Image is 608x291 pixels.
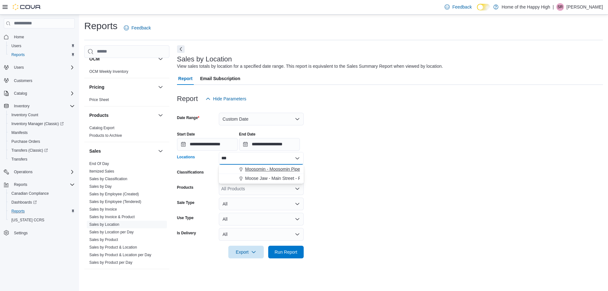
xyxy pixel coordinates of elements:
[203,92,249,105] button: Hide Parameters
[11,200,37,205] span: Dashboards
[89,177,127,181] a: Sales by Classification
[121,22,153,34] a: Feedback
[11,229,30,237] a: Settings
[6,189,77,198] button: Canadian Compliance
[11,90,29,97] button: Catalog
[219,113,304,125] button: Custom Date
[11,76,75,84] span: Customers
[9,129,30,136] a: Manifests
[177,215,193,220] label: Use Type
[14,91,27,96] span: Catalog
[89,69,128,74] a: OCM Weekly Inventory
[6,111,77,119] button: Inventory Count
[9,147,75,154] span: Transfers (Classic)
[89,84,104,90] h3: Pricing
[89,98,109,102] a: Price Sheet
[9,216,47,224] a: [US_STATE] CCRS
[1,228,77,237] button: Settings
[219,213,304,225] button: All
[89,133,122,138] a: Products to Archive
[157,111,164,119] button: Products
[11,64,26,71] button: Users
[6,41,77,50] button: Users
[11,148,48,153] span: Transfers (Classic)
[9,120,75,128] span: Inventory Manager (Classic)
[131,25,151,31] span: Feedback
[177,138,238,151] input: Press the down key to open a popover containing a calendar.
[6,216,77,225] button: [US_STATE] CCRS
[89,253,151,257] a: Sales by Product & Location per Day
[9,190,51,197] a: Canadian Compliance
[295,156,300,161] button: Close list of options
[6,207,77,216] button: Reports
[11,121,64,126] span: Inventory Manager (Classic)
[11,191,49,196] span: Canadian Compliance
[219,165,304,183] div: Choose from the following options
[11,77,35,85] a: Customers
[89,275,102,281] h3: Taxes
[14,104,29,109] span: Inventory
[9,120,66,128] a: Inventory Manager (Classic)
[1,63,77,72] button: Users
[1,102,77,111] button: Inventory
[1,168,77,176] button: Operations
[177,155,195,160] label: Locations
[14,169,33,174] span: Operations
[9,147,50,154] a: Transfers (Classic)
[89,148,155,154] button: Sales
[11,52,25,57] span: Reports
[9,199,75,206] span: Dashboards
[4,30,75,254] nav: Complex example
[11,43,21,48] span: Users
[9,138,75,145] span: Purchase Orders
[177,63,443,70] div: View sales totals by location for a specified date range. This report is equivalent to the Sales ...
[9,138,43,145] a: Purchase Orders
[9,111,75,119] span: Inventory Count
[89,260,132,265] a: Sales by Product per Day
[6,50,77,59] button: Reports
[245,175,325,181] span: Moose Jaw - Main Street - Fire & Flower
[89,207,117,212] a: Sales by Invoice
[89,112,109,118] h3: Products
[89,252,151,257] span: Sales by Product & Location per Day
[14,182,27,187] span: Reports
[11,209,25,214] span: Reports
[89,192,139,197] span: Sales by Employee (Created)
[177,115,199,120] label: Date Range
[14,35,24,40] span: Home
[84,124,169,142] div: Products
[11,157,27,162] span: Transfers
[89,237,118,242] a: Sales by Product
[89,126,114,130] a: Catalog Export
[9,42,75,50] span: Users
[11,130,28,135] span: Manifests
[9,207,75,215] span: Reports
[11,102,75,110] span: Inventory
[6,146,77,155] a: Transfers (Classic)
[11,229,75,237] span: Settings
[11,64,75,71] span: Users
[89,222,119,227] a: Sales by Location
[84,160,169,269] div: Sales
[89,56,155,62] button: OCM
[89,148,101,154] h3: Sales
[177,170,204,175] label: Classifications
[13,4,41,10] img: Cova
[89,161,109,166] a: End Of Day
[89,56,100,62] h3: OCM
[14,231,28,236] span: Settings
[14,65,24,70] span: Users
[9,42,24,50] a: Users
[11,33,75,41] span: Home
[89,245,137,250] span: Sales by Product & Location
[84,96,169,106] div: Pricing
[89,275,155,281] button: Taxes
[268,246,304,258] button: Run Report
[9,155,75,163] span: Transfers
